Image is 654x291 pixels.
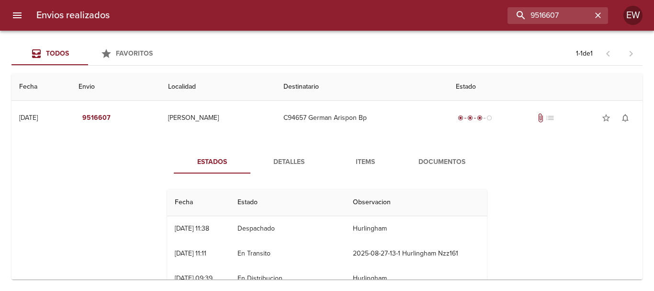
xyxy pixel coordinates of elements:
[160,73,276,101] th: Localidad
[507,7,592,24] input: buscar
[256,156,321,168] span: Detalles
[180,156,245,168] span: Estados
[230,216,345,241] td: Despachado
[601,113,611,123] span: star_border
[345,189,487,216] th: Observacion
[623,6,643,25] div: EW
[276,101,448,135] td: C94657 German Arispon Bp
[536,113,545,123] span: Tiene documentos adjuntos
[79,109,114,127] button: 9516607
[616,108,635,128] button: Activar notificaciones
[175,249,206,257] div: [DATE] 11:11
[333,156,398,168] span: Items
[175,224,209,233] div: [DATE] 11:38
[160,101,276,135] td: [PERSON_NAME]
[458,115,463,121] span: radio_button_checked
[409,156,474,168] span: Documentos
[448,73,643,101] th: Estado
[230,189,345,216] th: Estado
[456,113,494,123] div: En viaje
[116,49,153,58] span: Favoritos
[477,115,483,121] span: radio_button_checked
[345,266,487,291] td: Hurlingham
[597,108,616,128] button: Agregar a favoritos
[19,114,38,122] div: [DATE]
[230,266,345,291] td: En Distribucion
[545,113,555,123] span: No tiene pedido asociado
[36,8,110,23] h6: Envios realizados
[175,274,213,282] div: [DATE] 09:39
[486,115,492,121] span: radio_button_unchecked
[345,241,487,266] td: 2025-08-27-13-1 Hurlingham Nzz161
[174,151,480,174] div: Tabs detalle de guia
[597,48,620,58] span: Pagina anterior
[230,241,345,266] td: En Transito
[620,113,630,123] span: notifications_none
[620,42,643,65] span: Pagina siguiente
[167,189,230,216] th: Fecha
[46,49,69,58] span: Todos
[82,112,111,124] em: 9516607
[71,73,160,101] th: Envio
[276,73,448,101] th: Destinatario
[467,115,473,121] span: radio_button_checked
[6,4,29,27] button: menu
[345,216,487,241] td: Hurlingham
[11,42,165,65] div: Tabs Envios
[11,73,71,101] th: Fecha
[576,49,593,58] p: 1 - 1 de 1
